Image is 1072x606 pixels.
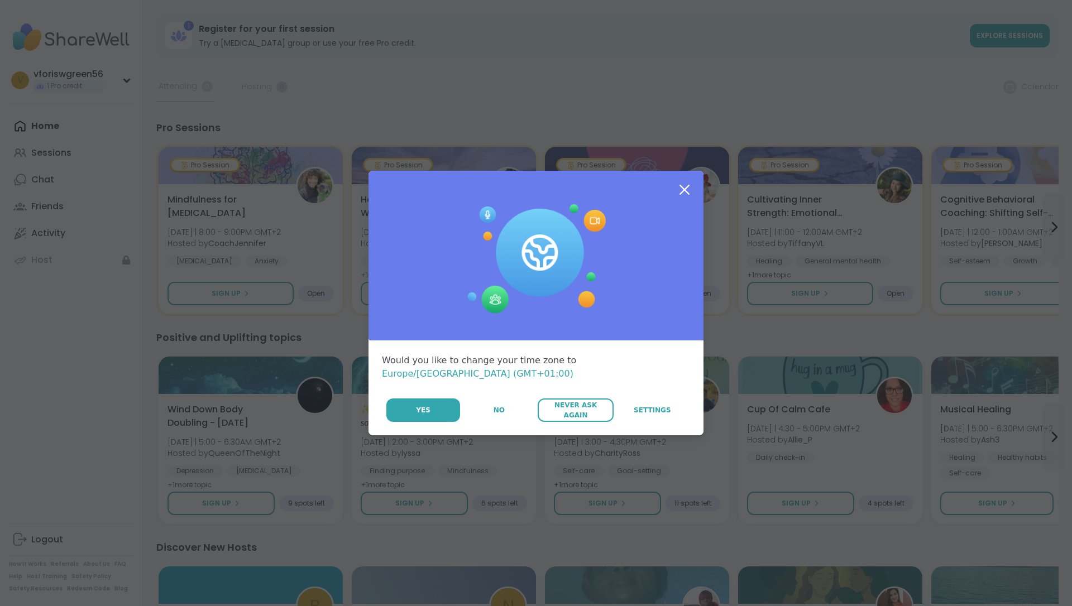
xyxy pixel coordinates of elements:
div: Would you like to change your time zone to [382,354,690,381]
span: Settings [634,405,671,415]
span: No [494,405,505,415]
span: Never Ask Again [543,400,607,420]
img: Session Experience [466,204,606,314]
span: Europe/[GEOGRAPHIC_DATA] (GMT+01:00) [382,368,573,379]
a: Settings [615,398,690,422]
span: Yes [416,405,430,415]
button: No [461,398,537,422]
button: Yes [386,398,460,422]
button: Never Ask Again [538,398,613,422]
